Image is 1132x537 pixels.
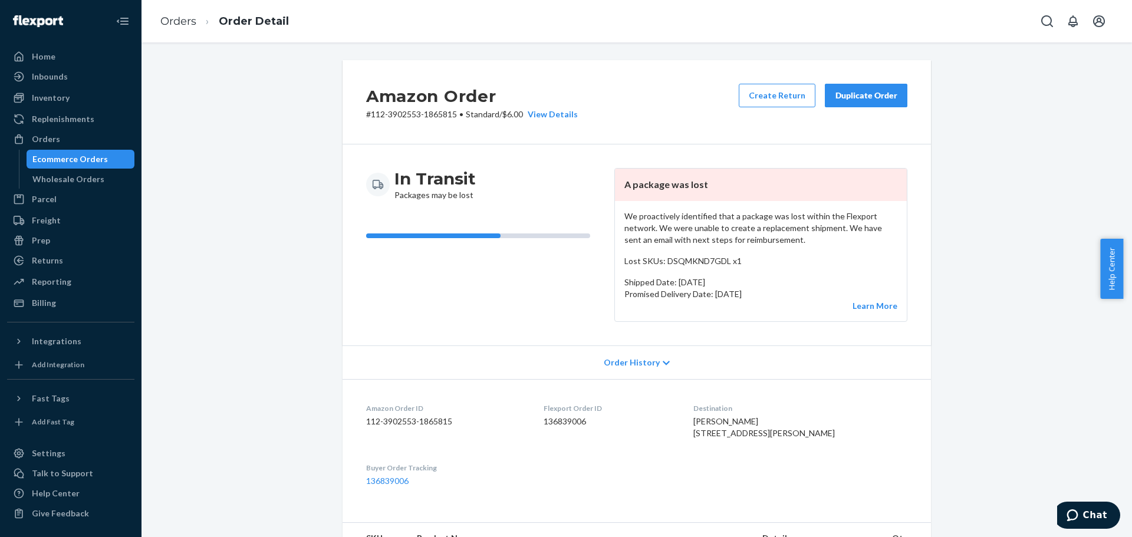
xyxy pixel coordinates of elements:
[32,255,63,266] div: Returns
[7,272,134,291] a: Reporting
[523,108,578,120] button: View Details
[693,416,835,438] span: [PERSON_NAME] [STREET_ADDRESS][PERSON_NAME]
[825,84,907,107] button: Duplicate Order
[32,447,65,459] div: Settings
[1061,9,1085,33] button: Open notifications
[219,15,289,28] a: Order Detail
[27,150,135,169] a: Ecommerce Orders
[7,444,134,463] a: Settings
[32,71,68,83] div: Inbounds
[7,484,134,503] a: Help Center
[7,294,134,312] a: Billing
[624,255,897,267] p: Lost SKUs: DSQMKND7GDL x1
[7,332,134,351] button: Integrations
[27,170,135,189] a: Wholesale Orders
[853,301,897,311] a: Learn More
[32,360,84,370] div: Add Integration
[7,504,134,523] button: Give Feedback
[366,108,578,120] p: # 112-3902553-1865815 / $6.00
[32,113,94,125] div: Replenishments
[111,9,134,33] button: Close Navigation
[7,130,134,149] a: Orders
[544,403,674,413] dt: Flexport Order ID
[366,403,525,413] dt: Amazon Order ID
[394,168,476,189] h3: In Transit
[7,110,134,129] a: Replenishments
[7,88,134,107] a: Inventory
[624,276,897,288] p: Shipped Date: [DATE]
[624,288,897,300] p: Promised Delivery Date: [DATE]
[32,215,61,226] div: Freight
[1035,9,1059,33] button: Open Search Box
[32,133,60,145] div: Orders
[7,67,134,86] a: Inbounds
[160,15,196,28] a: Orders
[32,173,104,185] div: Wholesale Orders
[366,84,578,108] h2: Amazon Order
[7,211,134,230] a: Freight
[7,251,134,270] a: Returns
[32,508,89,519] div: Give Feedback
[835,90,897,101] div: Duplicate Order
[32,276,71,288] div: Reporting
[32,467,93,479] div: Talk to Support
[32,92,70,104] div: Inventory
[32,417,74,427] div: Add Fast Tag
[32,393,70,404] div: Fast Tags
[13,15,63,27] img: Flexport logo
[7,231,134,250] a: Prep
[151,4,298,39] ol: breadcrumbs
[32,235,50,246] div: Prep
[32,153,108,165] div: Ecommerce Orders
[7,355,134,374] a: Add Integration
[739,84,815,107] button: Create Return
[1087,9,1111,33] button: Open account menu
[32,51,55,62] div: Home
[32,193,57,205] div: Parcel
[7,190,134,209] a: Parcel
[394,168,476,201] div: Packages may be lost
[459,109,463,119] span: •
[7,47,134,66] a: Home
[693,403,907,413] dt: Destination
[32,487,80,499] div: Help Center
[1057,502,1120,531] iframe: Opens a widget where you can chat to one of our agents
[466,109,499,119] span: Standard
[366,476,409,486] a: 136839006
[32,297,56,309] div: Billing
[604,357,660,368] span: Order History
[7,413,134,431] a: Add Fast Tag
[32,335,81,347] div: Integrations
[366,463,525,473] dt: Buyer Order Tracking
[624,210,897,246] p: We proactively identified that a package was lost within the Flexport network. We were unable to ...
[7,464,134,483] button: Talk to Support
[7,389,134,408] button: Fast Tags
[366,416,525,427] dd: 112-3902553-1865815
[615,169,907,201] header: A package was lost
[1100,239,1123,299] button: Help Center
[544,416,674,427] dd: 136839006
